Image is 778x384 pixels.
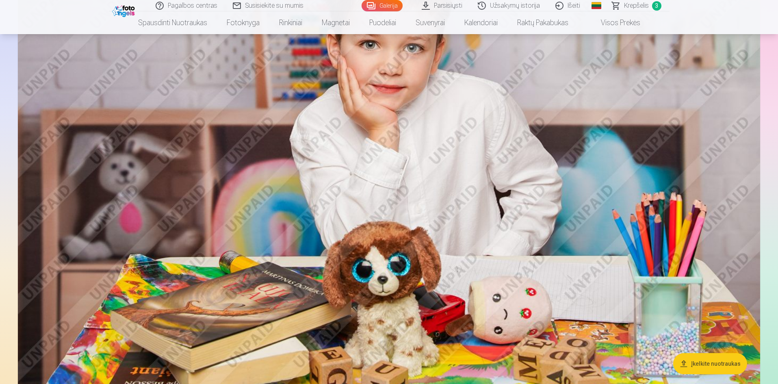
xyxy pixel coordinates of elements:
[128,11,217,34] a: Spausdinti nuotraukas
[360,11,406,34] a: Puodeliai
[217,11,269,34] a: Fotoknyga
[624,1,649,11] span: Krepšelis
[652,1,661,11] span: 3
[455,11,507,34] a: Kalendoriai
[112,3,137,17] img: /fa2
[578,11,650,34] a: Visos prekės
[507,11,578,34] a: Raktų pakabukas
[673,353,747,374] button: Įkelkite nuotraukas
[312,11,360,34] a: Magnetai
[269,11,312,34] a: Rinkiniai
[406,11,455,34] a: Suvenyrai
